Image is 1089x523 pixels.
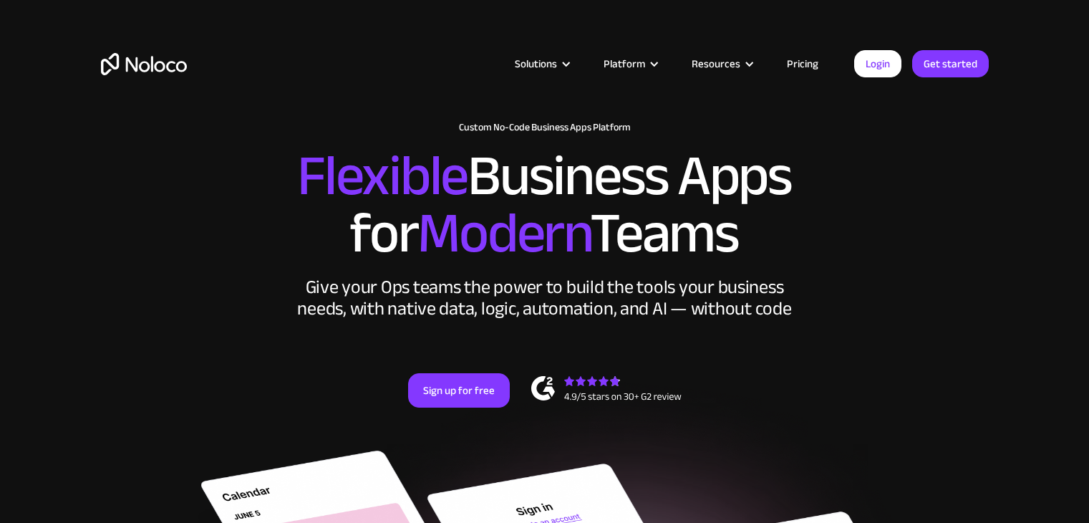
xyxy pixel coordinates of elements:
[515,54,557,73] div: Solutions
[408,373,510,408] a: Sign up for free
[101,148,989,262] h2: Business Apps for Teams
[297,123,468,229] span: Flexible
[497,54,586,73] div: Solutions
[294,277,795,320] div: Give your Ops teams the power to build the tools your business needs, with native data, logic, au...
[101,53,187,75] a: home
[604,54,645,73] div: Platform
[854,50,901,77] a: Login
[912,50,989,77] a: Get started
[586,54,674,73] div: Platform
[769,54,836,73] a: Pricing
[674,54,769,73] div: Resources
[417,180,590,287] span: Modern
[692,54,740,73] div: Resources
